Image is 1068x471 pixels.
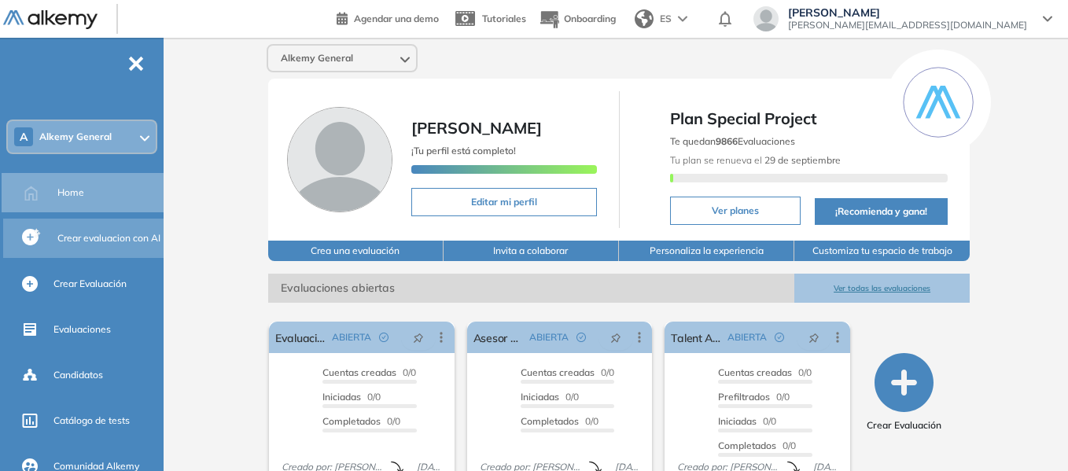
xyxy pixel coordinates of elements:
[788,19,1027,31] span: [PERSON_NAME][EMAIL_ADDRESS][DOMAIN_NAME]
[322,391,361,403] span: Iniciadas
[268,274,794,303] span: Evaluaciones abiertas
[718,440,776,451] span: Completados
[53,414,130,428] span: Catálogo de tests
[716,135,738,147] b: 9866
[635,9,654,28] img: world
[3,10,98,30] img: Logo
[598,325,633,350] button: pushpin
[718,391,790,403] span: 0/0
[529,330,569,344] span: ABIERTA
[322,415,381,427] span: Completados
[619,241,794,261] button: Personaliza la experiencia
[762,154,841,166] b: 29 de septiembre
[281,52,353,64] span: Alkemy General
[815,198,948,225] button: ¡Recomienda y gana!
[444,241,619,261] button: Invita a colaborar
[379,333,389,342] span: check-circle
[788,6,1027,19] span: [PERSON_NAME]
[678,16,687,22] img: arrow
[808,331,819,344] span: pushpin
[57,231,160,245] span: Crear evaluacion con AI
[322,415,400,427] span: 0/0
[411,145,516,156] span: ¡Tu perfil está completo!
[354,13,439,24] span: Agendar una demo
[794,241,970,261] button: Customiza tu espacio de trabajo
[775,333,784,342] span: check-circle
[794,274,970,303] button: Ver todas las evaluaciones
[671,322,721,353] a: Talent Acquisition & HR
[411,188,597,216] button: Editar mi perfil
[867,353,941,432] button: Crear Evaluación
[539,2,616,36] button: Onboarding
[670,107,948,131] span: Plan Special Project
[322,366,396,378] span: Cuentas creadas
[718,366,812,378] span: 0/0
[482,13,526,24] span: Tutoriales
[521,415,598,427] span: 0/0
[20,131,28,143] span: A
[287,107,392,212] img: Foto de perfil
[411,118,542,138] span: [PERSON_NAME]
[718,440,796,451] span: 0/0
[670,197,801,225] button: Ver planes
[727,330,767,344] span: ABIERTA
[53,322,111,337] span: Evaluaciones
[39,131,112,143] span: Alkemy General
[473,322,524,353] a: Asesor Digital Comercial
[670,154,841,166] span: Tu plan se renueva el
[322,366,416,378] span: 0/0
[268,241,444,261] button: Crea una evaluación
[521,391,579,403] span: 0/0
[57,186,84,200] span: Home
[521,415,579,427] span: Completados
[718,391,770,403] span: Prefiltrados
[322,391,381,403] span: 0/0
[670,135,795,147] span: Te quedan Evaluaciones
[576,333,586,342] span: check-circle
[332,330,371,344] span: ABIERTA
[401,325,436,350] button: pushpin
[718,415,757,427] span: Iniciadas
[797,325,831,350] button: pushpin
[521,391,559,403] span: Iniciadas
[337,8,439,27] a: Agendar una demo
[718,415,776,427] span: 0/0
[564,13,616,24] span: Onboarding
[867,418,941,432] span: Crear Evaluación
[718,366,792,378] span: Cuentas creadas
[521,366,595,378] span: Cuentas creadas
[521,366,614,378] span: 0/0
[610,331,621,344] span: pushpin
[53,368,103,382] span: Candidatos
[660,12,672,26] span: ES
[275,322,326,353] a: Evaluación Axoft
[413,331,424,344] span: pushpin
[53,277,127,291] span: Crear Evaluación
